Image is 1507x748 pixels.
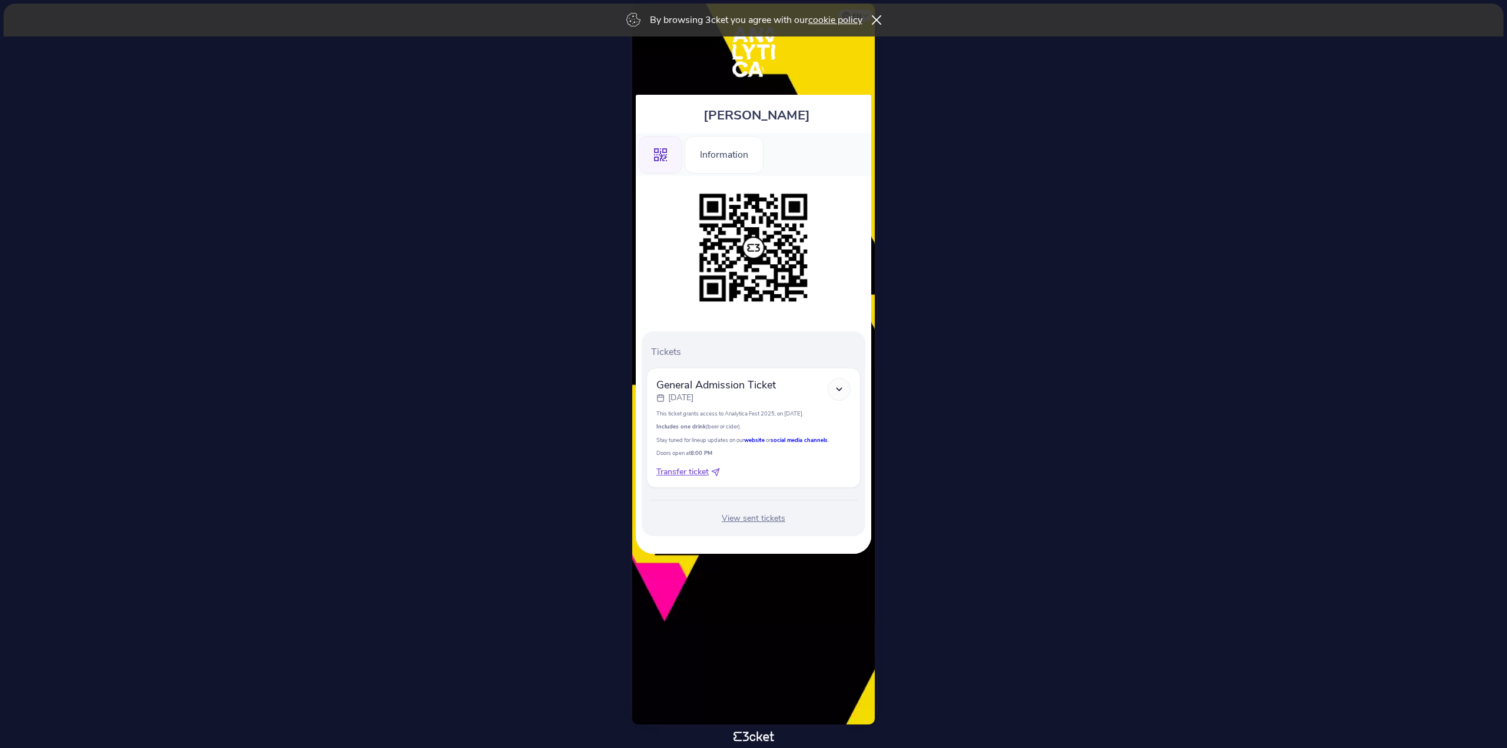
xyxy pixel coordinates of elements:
p: Doors open at [656,449,851,457]
span: Transfer ticket [656,466,709,478]
img: Analytica Fest 2025 - Sep 6th [717,15,791,89]
strong: Includes one drink [656,423,706,430]
p: Tickets [651,345,861,358]
div: Information [685,136,764,174]
span: General Admission Ticket [656,378,776,392]
div: View sent tickets [646,513,861,524]
a: website [744,436,766,444]
span: [PERSON_NAME] [703,107,810,124]
a: social media channels [771,436,828,444]
a: cookie policy [808,14,862,26]
p: [DATE] [668,392,693,404]
strong: 8:00 PM [691,449,712,457]
p: This ticket grants access to Analytica Fest 2025, on [DATE]. [656,410,851,417]
p: Stay tuned for lineup updates on our or . [656,436,851,444]
strong: website [744,436,765,444]
img: 55a9d7173cc2457dad193aacf5a5b256.png [693,188,814,308]
p: (beer or cider). [656,423,851,430]
a: Information [685,147,764,160]
p: By browsing 3cket you agree with our [650,14,862,26]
